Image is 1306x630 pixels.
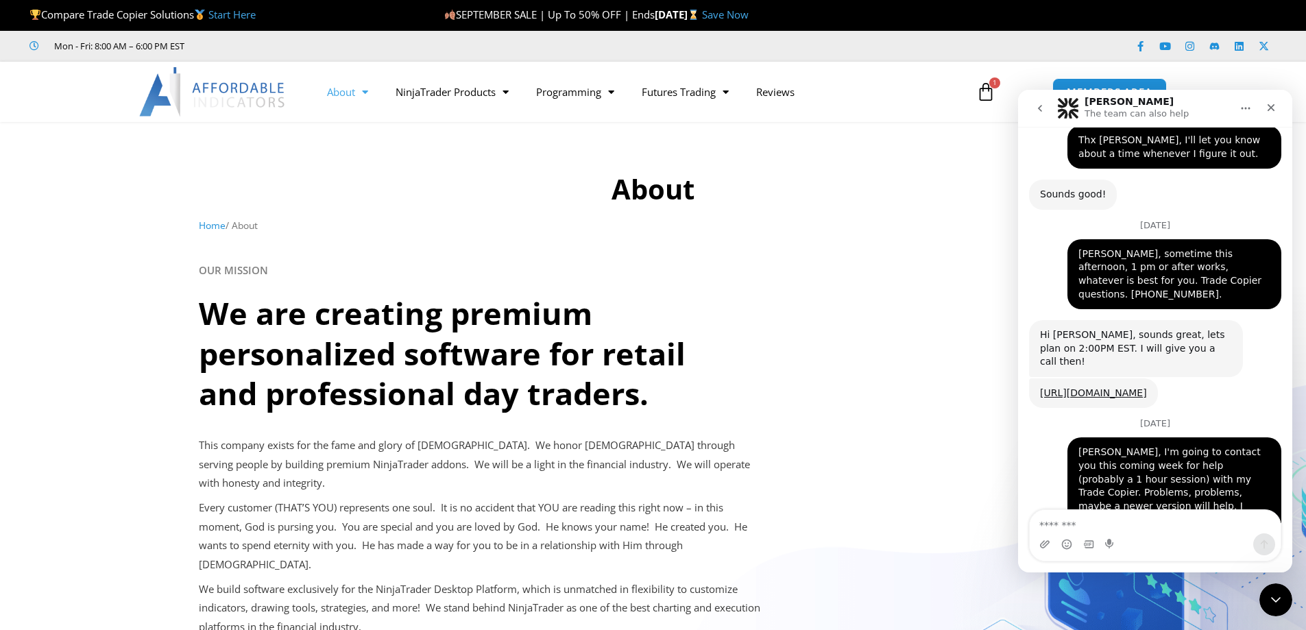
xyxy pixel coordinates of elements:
[139,67,287,117] img: LogoAI | Affordable Indicators – NinjaTrader
[29,8,256,21] span: Compare Trade Copier Solutions
[195,10,205,20] img: 🥇
[655,8,702,21] strong: [DATE]
[382,76,522,108] a: NinjaTrader Products
[199,264,1107,277] h6: OUR MISSION
[444,8,655,21] span: SEPTEMBER SALE | Up To 50% OFF | Ends
[60,356,252,490] div: [PERSON_NAME], I'm going to contact you this coming week for help (probably a 1 hour session) wit...
[30,10,40,20] img: 🏆
[11,348,263,509] div: Steven says…
[87,449,98,460] button: Start recording
[702,8,749,21] a: Save Now
[742,76,808,108] a: Reviews
[199,293,744,414] h2: We are creating premium personalized software for retail and professional day traders.
[1067,87,1152,97] span: MEMBERS AREA
[21,449,32,460] button: Upload attachment
[12,420,263,444] textarea: Message…
[313,76,382,108] a: About
[1018,90,1292,572] iframe: Intercom live chat
[49,348,263,498] div: [PERSON_NAME], I'm going to contact you this coming week for help (probably a 1 hour session) wit...
[628,76,742,108] a: Futures Trading
[1052,78,1167,106] a: MEMBERS AREA
[199,217,1107,234] nav: Breadcrumb
[313,76,960,108] nav: Menu
[51,38,184,54] span: Mon - Fri: 8:00 AM – 6:00 PM EST
[522,76,628,108] a: Programming
[989,77,1000,88] span: 1
[65,449,76,460] button: Gif picker
[445,10,455,20] img: 🍂
[1259,583,1292,616] iframe: Intercom live chat
[956,72,1016,112] a: 1
[199,170,1107,208] h1: About
[235,444,257,465] button: Send a message…
[688,10,699,20] img: ⌛
[43,449,54,460] button: Emoji picker
[208,8,256,21] a: Start Here
[204,39,409,53] iframe: Customer reviews powered by Trustpilot
[199,498,764,574] p: Every customer (THAT’S YOU) represents one soul. It is no accident that YOU are reading this righ...
[199,219,226,232] a: Home
[199,436,764,494] p: This company exists for the fame and glory of [DEMOGRAPHIC_DATA]. We honor [DEMOGRAPHIC_DATA] thr...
